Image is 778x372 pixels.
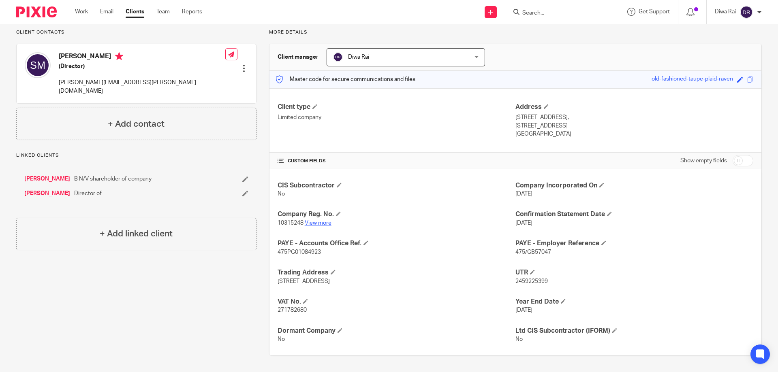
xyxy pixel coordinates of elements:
h4: Confirmation Statement Date [515,210,753,219]
span: 475/GB57047 [515,249,551,255]
div: old-fashioned-taupe-plaid-raven [652,75,733,84]
span: No [278,191,285,197]
span: 475PG01084923 [278,249,321,255]
h4: Ltd CIS Subcontractor (IFORM) [515,327,753,335]
span: B N/V shareholder of company [74,175,152,183]
h4: VAT No. [278,298,515,306]
img: svg%3E [740,6,753,19]
span: 271782680 [278,307,307,313]
a: Work [75,8,88,16]
p: Linked clients [16,152,256,159]
span: Director of [74,189,102,198]
h3: Client manager [278,53,318,61]
p: Limited company [278,113,515,121]
a: [PERSON_NAME] [24,189,70,198]
h4: PAYE - Employer Reference [515,239,753,248]
a: Clients [126,8,144,16]
h4: Company Reg. No. [278,210,515,219]
p: More details [269,29,762,36]
h4: CIS Subcontractor [278,181,515,190]
p: Master code for secure communications and files [276,75,415,83]
h4: Address [515,103,753,111]
img: svg%3E [25,52,51,78]
h4: [PERSON_NAME] [59,52,225,62]
i: Primary [115,52,123,60]
h4: + Add linked client [100,227,173,240]
span: [DATE] [515,220,532,226]
h4: + Add contact [108,118,165,130]
p: Diwa Rai [715,8,736,16]
p: [STREET_ADDRESS], [515,113,753,121]
h4: Year End Date [515,298,753,306]
a: Reports [182,8,202,16]
span: Get Support [639,9,670,15]
h4: Trading Address [278,268,515,277]
h5: (Director) [59,62,225,70]
p: [STREET_ADDRESS] [515,122,753,130]
h4: Company Incorporated On [515,181,753,190]
img: Pixie [16,6,57,17]
span: Diwa Rai [348,54,369,60]
a: View more [305,220,331,226]
a: Team [156,8,170,16]
span: [DATE] [515,307,532,313]
span: No [515,336,523,342]
a: [PERSON_NAME] [24,175,70,183]
span: 2459225399 [515,278,548,284]
label: Show empty fields [680,157,727,165]
span: [STREET_ADDRESS] [278,278,330,284]
h4: UTR [515,268,753,277]
h4: Dormant Company [278,327,515,335]
p: [PERSON_NAME][EMAIL_ADDRESS][PERSON_NAME][DOMAIN_NAME] [59,79,225,95]
span: 10315248 [278,220,304,226]
a: Email [100,8,113,16]
p: [GEOGRAPHIC_DATA] [515,130,753,138]
img: svg%3E [333,52,343,62]
h4: Client type [278,103,515,111]
h4: PAYE - Accounts Office Ref. [278,239,515,248]
p: Client contacts [16,29,256,36]
span: No [278,336,285,342]
span: [DATE] [515,191,532,197]
h4: CUSTOM FIELDS [278,158,515,164]
input: Search [522,10,594,17]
